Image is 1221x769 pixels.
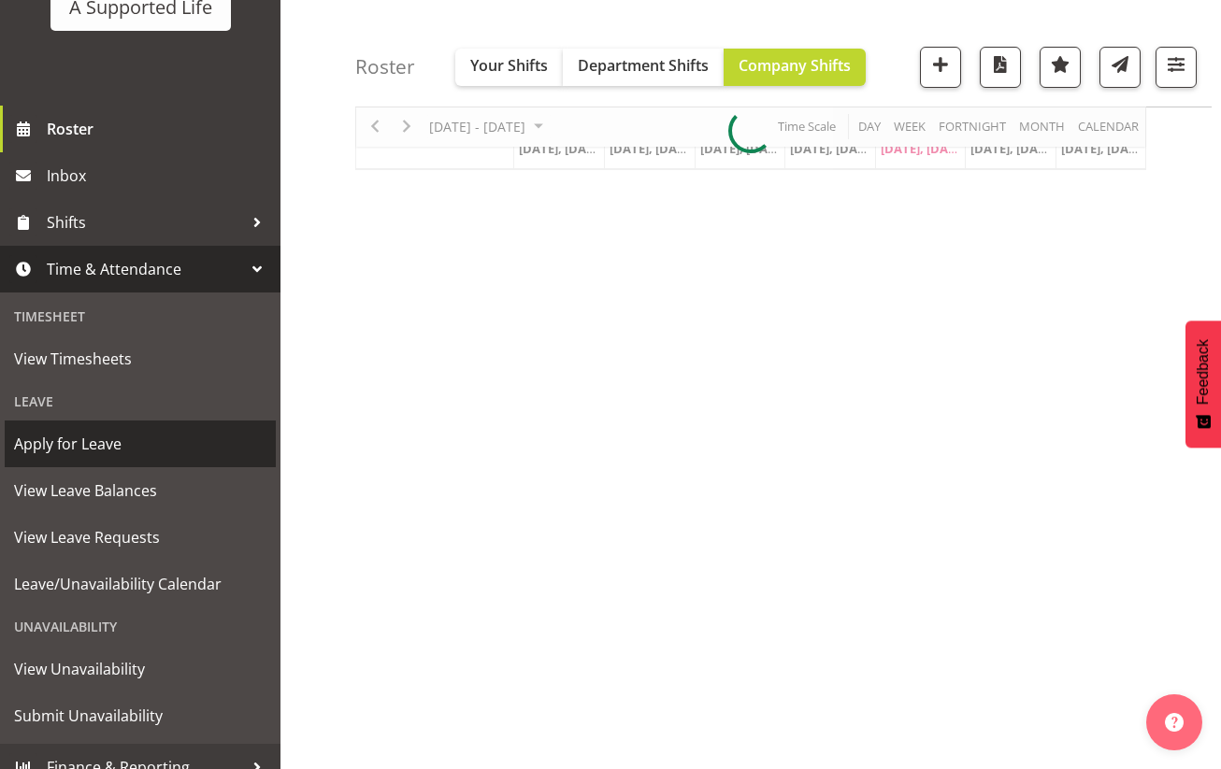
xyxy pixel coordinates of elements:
[1040,47,1081,88] button: Highlight an important date within the roster.
[14,477,266,505] span: View Leave Balances
[1156,47,1197,88] button: Filter Shifts
[14,655,266,683] span: View Unavailability
[455,49,563,86] button: Your Shifts
[5,561,276,607] a: Leave/Unavailability Calendar
[578,55,709,76] span: Department Shifts
[14,570,266,598] span: Leave/Unavailability Calendar
[47,208,243,236] span: Shifts
[5,382,276,420] div: Leave
[47,255,243,283] span: Time & Attendance
[14,523,266,551] span: View Leave Requests
[355,56,415,78] h4: Roster
[563,49,724,86] button: Department Shifts
[1165,713,1184,732] img: help-xxl-2.png
[980,47,1021,88] button: Download a PDF of the roster according to the set date range.
[5,420,276,467] a: Apply for Leave
[5,335,276,382] a: View Timesheets
[1195,339,1212,405] span: Feedback
[724,49,866,86] button: Company Shifts
[14,702,266,730] span: Submit Unavailability
[5,646,276,692] a: View Unavailability
[47,162,271,190] span: Inbox
[1185,320,1221,448] button: Feedback - Show survey
[14,430,266,458] span: Apply for Leave
[5,297,276,335] div: Timesheet
[470,55,548,76] span: Your Shifts
[5,467,276,514] a: View Leave Balances
[5,607,276,646] div: Unavailability
[920,47,961,88] button: Add a new shift
[47,115,271,143] span: Roster
[1099,47,1141,88] button: Send a list of all shifts for the selected filtered period to all rostered employees.
[739,55,851,76] span: Company Shifts
[14,345,266,373] span: View Timesheets
[5,692,276,739] a: Submit Unavailability
[5,514,276,561] a: View Leave Requests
